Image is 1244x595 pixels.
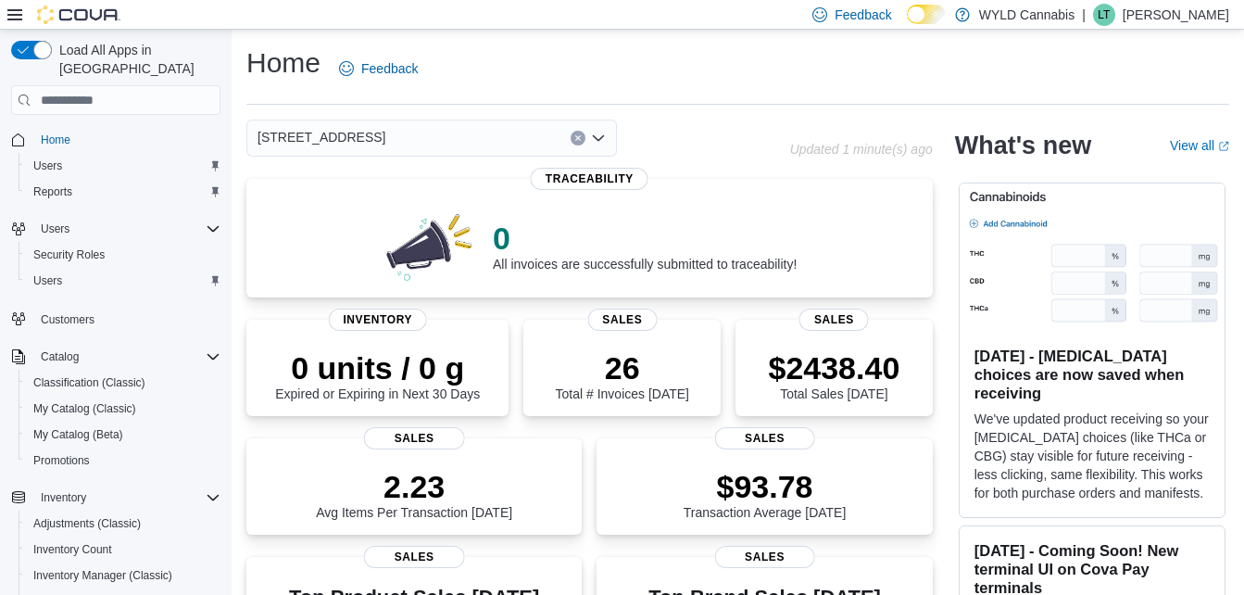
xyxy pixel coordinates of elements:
span: Adjustments (Classic) [33,516,141,531]
span: Reports [33,184,72,199]
span: My Catalog (Beta) [26,424,220,446]
button: Customers [4,305,228,332]
a: Feedback [332,50,425,87]
p: 0 units / 0 g [275,349,480,386]
a: Promotions [26,449,97,472]
a: Users [26,270,69,292]
span: Security Roles [26,244,220,266]
span: Sales [799,309,869,331]
h1: Home [246,44,320,82]
div: Avg Items Per Transaction [DATE] [316,468,512,520]
span: [STREET_ADDRESS] [258,126,385,148]
span: Adjustments (Classic) [26,513,220,535]
span: Inventory Manager (Classic) [26,564,220,587]
p: 2.23 [316,468,512,505]
p: WYLD Cannabis [979,4,1075,26]
span: Feedback [835,6,891,24]
button: Catalog [33,346,86,368]
input: Dark Mode [907,5,946,24]
button: Open list of options [591,131,606,146]
p: We've updated product receiving so your [MEDICAL_DATA] choices (like THCa or CBG) stay visible fo... [974,410,1210,502]
div: All invoices are successfully submitted to traceability! [493,220,797,272]
button: Users [19,268,228,294]
a: Inventory Count [26,538,119,561]
span: Home [41,133,70,147]
a: Customers [33,309,102,331]
span: Users [26,270,220,292]
span: Users [41,222,69,236]
a: Reports [26,181,80,203]
span: My Catalog (Classic) [33,401,136,416]
svg: External link [1218,141,1229,152]
span: Classification (Classic) [33,375,145,390]
span: Inventory Count [33,542,112,557]
h3: [DATE] - [MEDICAL_DATA] choices are now saved when receiving [974,347,1210,402]
a: Users [26,155,69,177]
span: Inventory Manager (Classic) [33,568,172,583]
a: Classification (Classic) [26,372,153,394]
p: 26 [556,349,689,386]
div: Total # Invoices [DATE] [556,349,689,401]
span: Customers [41,312,94,327]
span: My Catalog (Classic) [26,398,220,420]
a: Inventory Manager (Classic) [26,564,180,587]
button: Inventory Manager (Classic) [19,563,228,589]
span: Users [33,273,62,288]
button: Users [19,153,228,179]
span: Users [33,158,62,173]
span: Catalog [41,349,79,364]
a: Home [33,129,78,151]
button: Inventory Count [19,537,228,563]
span: Sales [587,309,657,331]
p: Updated 1 minute(s) ago [790,142,933,157]
img: 0 [382,209,478,283]
button: Reports [19,179,228,205]
span: Dark Mode [907,24,908,25]
span: Feedback [361,59,418,78]
span: Sales [714,427,815,449]
span: Customers [33,307,220,330]
span: Inventory [33,487,220,509]
div: Transaction Average [DATE] [684,468,847,520]
span: Inventory [328,309,427,331]
span: Catalog [33,346,220,368]
span: Sales [364,427,465,449]
div: Total Sales [DATE] [768,349,899,401]
button: Inventory [33,487,94,509]
button: Security Roles [19,242,228,268]
button: Promotions [19,448,228,474]
span: Load All Apps in [GEOGRAPHIC_DATA] [52,41,220,78]
a: My Catalog (Beta) [26,424,131,446]
button: Classification (Classic) [19,370,228,396]
a: Adjustments (Classic) [26,513,148,535]
span: Inventory [41,490,86,505]
span: Traceability [531,168,648,190]
a: My Catalog (Classic) [26,398,144,420]
span: Reports [26,181,220,203]
button: Users [4,216,228,242]
span: Sales [714,546,815,568]
a: Security Roles [26,244,112,266]
span: My Catalog (Beta) [33,427,123,442]
div: Expired or Expiring in Next 30 Days [275,349,480,401]
img: Cova [37,6,120,24]
p: 0 [493,220,797,257]
p: [PERSON_NAME] [1123,4,1229,26]
span: Users [26,155,220,177]
span: Sales [364,546,465,568]
button: My Catalog (Classic) [19,396,228,422]
span: Inventory Count [26,538,220,561]
a: View allExternal link [1170,138,1229,153]
div: Lucas Todd [1093,4,1115,26]
button: Adjustments (Classic) [19,511,228,537]
span: Users [33,218,220,240]
p: $2438.40 [768,349,899,386]
h2: What's new [955,131,1091,160]
p: $93.78 [684,468,847,505]
button: My Catalog (Beta) [19,422,228,448]
p: | [1082,4,1086,26]
span: LT [1098,4,1110,26]
span: Promotions [33,453,90,468]
span: Home [33,128,220,151]
button: Inventory [4,485,228,511]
